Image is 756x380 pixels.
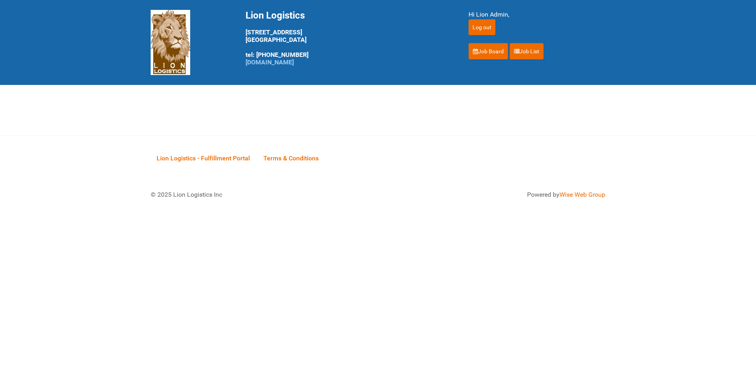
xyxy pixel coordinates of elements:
[388,190,605,199] div: Powered by
[151,146,256,170] a: Lion Logistics - Fulfillment Portal
[157,154,250,162] span: Lion Logistics - Fulfillment Portal
[559,191,605,198] a: Wise Web Group
[151,38,190,46] a: Lion Logistics
[151,10,190,75] img: Lion Logistics
[246,58,294,66] a: [DOMAIN_NAME]
[257,146,325,170] a: Terms & Conditions
[263,154,319,162] span: Terms & Conditions
[469,43,508,60] a: Job Board
[469,19,495,35] input: Log out
[510,43,544,60] a: Job List
[469,10,605,19] div: Hi Lion Admin,
[246,10,449,66] div: [STREET_ADDRESS] [GEOGRAPHIC_DATA] tel: [PHONE_NUMBER]
[246,10,305,21] span: Lion Logistics
[145,184,374,205] div: © 2025 Lion Logistics Inc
